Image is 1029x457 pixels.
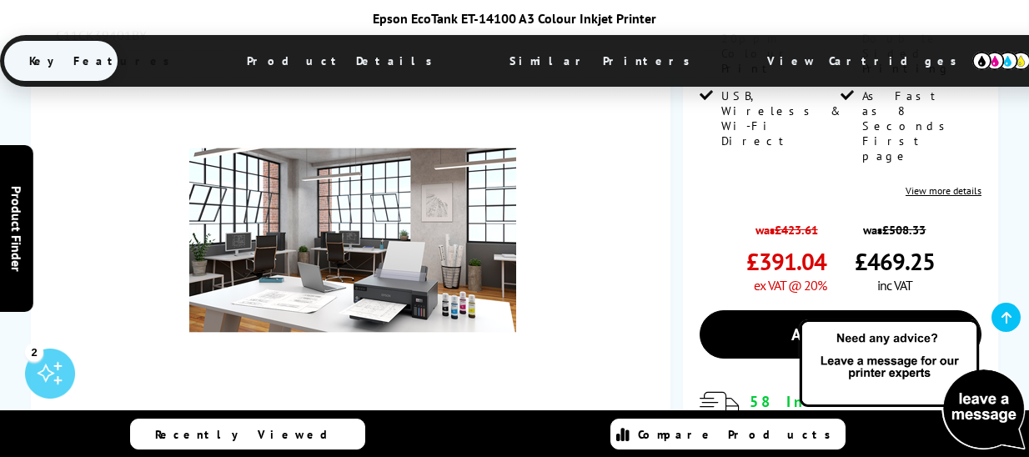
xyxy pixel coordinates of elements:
span: Recently Viewed [155,427,344,442]
span: £469.25 [855,246,935,277]
span: USB, Wireless & Wi-Fi Direct [721,88,838,148]
span: Similar Printers [484,41,724,81]
strike: £508.33 [882,222,926,238]
span: View Cartridges [742,39,997,83]
span: Product Finder [8,186,25,272]
span: inc VAT [877,277,912,294]
img: Open Live Chat window [796,317,1029,454]
span: was [855,213,935,238]
span: Key Features [4,41,203,81]
a: Recently Viewed [130,419,365,449]
a: Add to Basket [700,310,981,359]
strike: £423.61 [775,222,818,238]
span: 58 In Stock [750,392,895,411]
span: Product Details [222,41,466,81]
a: View more details [906,184,981,197]
img: Epson EcoTank ET-14100 Thumbnail [189,77,516,404]
span: As Fast as 8 Seconds First page [862,88,979,163]
div: 2 [25,343,43,361]
span: Compare Products [638,427,840,442]
span: was [746,213,826,238]
a: Compare Products [610,419,846,449]
div: for FREE Next Day Delivery [750,392,981,449]
span: £391.04 [746,246,826,277]
span: ex VAT @ 20% [754,277,826,294]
